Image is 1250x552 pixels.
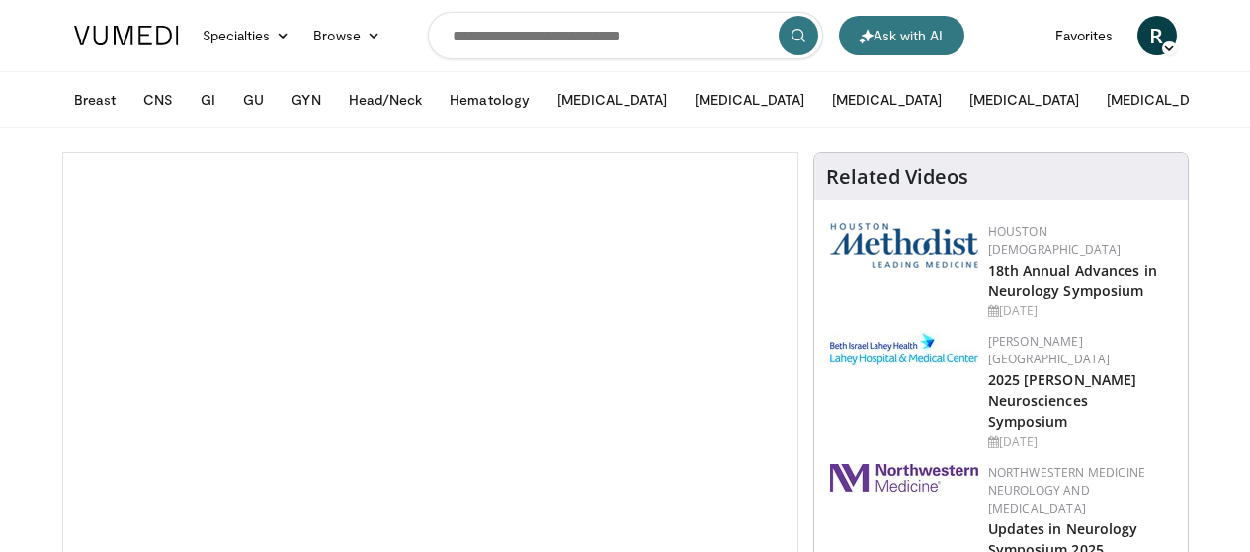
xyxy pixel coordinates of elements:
[830,333,978,365] img: e7977282-282c-4444-820d-7cc2733560fd.jpg.150x105_q85_autocrop_double_scale_upscale_version-0.2.jpg
[988,434,1172,451] div: [DATE]
[683,80,816,119] button: [MEDICAL_DATA]
[830,223,978,268] img: 5e4488cc-e109-4a4e-9fd9-73bb9237ee91.png.150x105_q85_autocrop_double_scale_upscale_version-0.2.png
[280,80,332,119] button: GYN
[428,12,823,59] input: Search topics, interventions
[988,261,1157,300] a: 18th Annual Advances in Neurology Symposium
[301,16,392,55] a: Browse
[826,165,968,189] h4: Related Videos
[988,223,1122,258] a: Houston [DEMOGRAPHIC_DATA]
[545,80,679,119] button: [MEDICAL_DATA]
[131,80,185,119] button: CNS
[820,80,954,119] button: [MEDICAL_DATA]
[988,333,1111,367] a: [PERSON_NAME][GEOGRAPHIC_DATA]
[191,16,302,55] a: Specialties
[438,80,542,119] button: Hematology
[74,26,179,45] img: VuMedi Logo
[988,464,1146,516] a: Northwestern Medicine Neurology and [MEDICAL_DATA]
[1043,16,1125,55] a: Favorites
[1095,80,1228,119] button: [MEDICAL_DATA]
[337,80,435,119] button: Head/Neck
[1137,16,1177,55] a: R
[231,80,276,119] button: GU
[839,16,964,55] button: Ask with AI
[958,80,1091,119] button: [MEDICAL_DATA]
[189,80,227,119] button: GI
[830,464,978,492] img: 2a462fb6-9365-492a-ac79-3166a6f924d8.png.150x105_q85_autocrop_double_scale_upscale_version-0.2.jpg
[988,370,1137,431] a: 2025 [PERSON_NAME] Neurosciences Symposium
[988,302,1172,320] div: [DATE]
[62,80,127,119] button: Breast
